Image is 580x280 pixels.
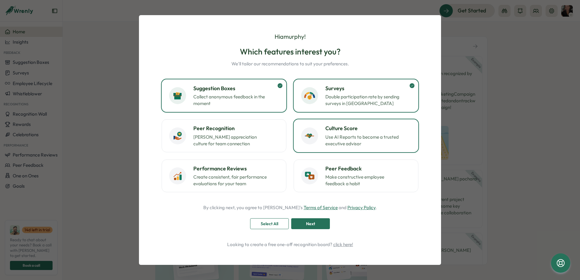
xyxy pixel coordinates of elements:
[261,219,278,229] span: Select All
[325,124,411,132] h3: Culture Score
[294,79,418,112] button: SurveysDouble participation rate by sending surveys in [GEOGRAPHIC_DATA]
[162,160,286,192] button: Performance ReviewsCreate consistent, fair performance evaluations for your team
[203,204,377,211] p: By clicking next, you agree to [PERSON_NAME]'s and .
[193,134,269,147] p: [PERSON_NAME] appreciation culture for team connection
[347,205,375,210] a: Privacy Policy
[291,218,330,229] button: Next
[333,242,353,247] a: click here!
[193,174,269,187] p: Create consistent, fair performance evaluations for your team
[162,79,286,112] button: Suggestion BoxesCollect anonymous feedback in the moment
[231,61,349,67] p: We'll tailor our recommendations to suit your preferences.
[275,32,306,41] p: Hi amurphy !
[325,94,401,107] p: Double participation rate by sending surveys in [GEOGRAPHIC_DATA]
[250,218,289,229] button: Select All
[156,241,424,248] p: Looking to create a free one-off recognition board?
[294,160,418,192] button: Peer FeedbackMake constructive employee feedback a habit
[162,119,286,152] button: Peer Recognition[PERSON_NAME] appreciation culture for team connection
[193,94,269,107] p: Collect anonymous feedback in the moment
[325,174,401,187] p: Make constructive employee feedback a habit
[193,165,279,173] h3: Performance Reviews
[325,165,411,173] h3: Peer Feedback
[304,205,338,210] a: Terms of Service
[325,84,411,92] h3: Surveys
[306,219,315,229] span: Next
[231,46,349,57] h2: Which features interest you?
[193,124,279,132] h3: Peer Recognition
[325,134,401,147] p: Use AI Reports to become a trusted executive advisor
[294,119,418,152] button: Culture ScoreUse AI Reports to become a trusted executive advisor
[193,84,279,92] h3: Suggestion Boxes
